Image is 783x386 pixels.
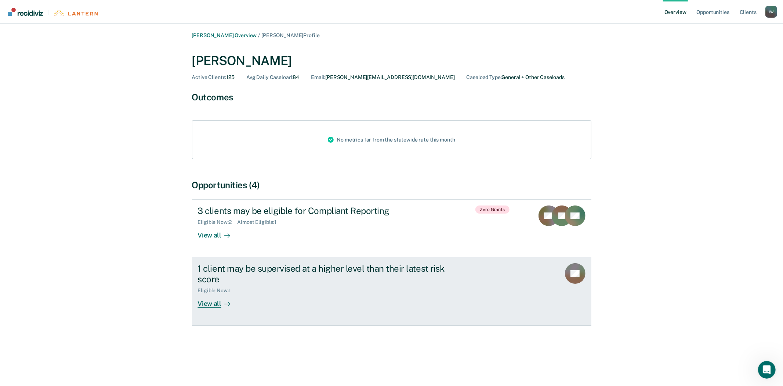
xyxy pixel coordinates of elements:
iframe: Intercom live chat [758,361,776,379]
span: Caseload Type : [467,74,502,80]
span: Active Clients : [192,74,226,80]
div: No metrics far from the statewide rate this month [322,121,461,159]
div: 84 [246,74,299,81]
span: Email : [311,74,325,80]
img: Lantern [53,10,98,16]
div: Almost Eligible : 1 [238,219,283,225]
a: [PERSON_NAME] Overview [192,32,257,38]
div: View all [198,225,239,240]
span: / [257,32,261,38]
div: General + Other Caseloads [467,74,565,81]
div: 3 clients may be eligible for Compliant Reporting [198,205,456,216]
div: Outcomes [192,92,591,103]
a: 3 clients may be eligible for Compliant ReportingEligible Now:2Almost Eligible:1View all Zero Grants [192,199,591,257]
div: Eligible Now : 1 [198,287,237,294]
div: 125 [192,74,235,81]
img: Recidiviz [8,8,43,16]
button: Profile dropdown button [765,6,777,18]
span: Avg Daily Caseload : [246,74,293,80]
a: 1 client may be supervised at a higher level than their latest risk scoreEligible Now:1View all [192,257,591,326]
span: | [43,10,53,16]
span: Zero Grants [475,205,510,214]
span: [PERSON_NAME] Profile [261,32,319,38]
div: [PERSON_NAME][EMAIL_ADDRESS][DOMAIN_NAME] [311,74,454,81]
div: Eligible Now : 2 [198,219,238,225]
div: View all [198,294,239,308]
div: [PERSON_NAME] [192,53,591,68]
div: Opportunities (4) [192,180,591,190]
div: 1 client may be supervised at a higher level than their latest risk score [198,263,456,285]
div: J W [765,6,777,18]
